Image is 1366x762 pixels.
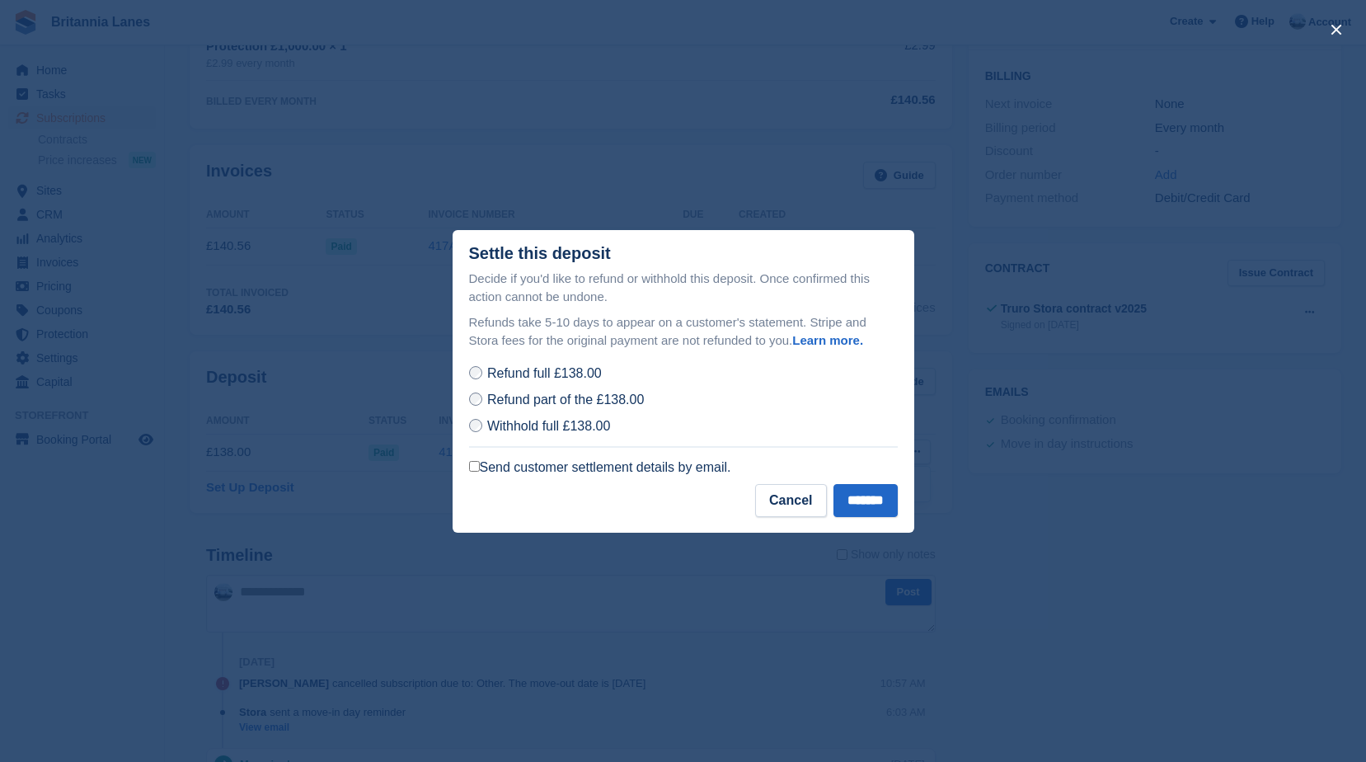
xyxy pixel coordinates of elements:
[792,333,863,347] a: Learn more.
[469,270,898,307] p: Decide if you'd like to refund or withhold this deposit. Once confirmed this action cannot be und...
[469,459,731,476] label: Send customer settlement details by email.
[469,419,482,432] input: Withhold full £138.00
[755,484,826,517] button: Cancel
[1323,16,1350,43] button: close
[487,419,610,433] span: Withhold full £138.00
[469,313,898,350] p: Refunds take 5-10 days to appear on a customer's statement. Stripe and Stora fees for the origina...
[469,244,611,263] div: Settle this deposit
[469,393,482,406] input: Refund part of the £138.00
[469,461,480,472] input: Send customer settlement details by email.
[469,366,482,379] input: Refund full £138.00
[487,366,602,380] span: Refund full £138.00
[487,393,644,407] span: Refund part of the £138.00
